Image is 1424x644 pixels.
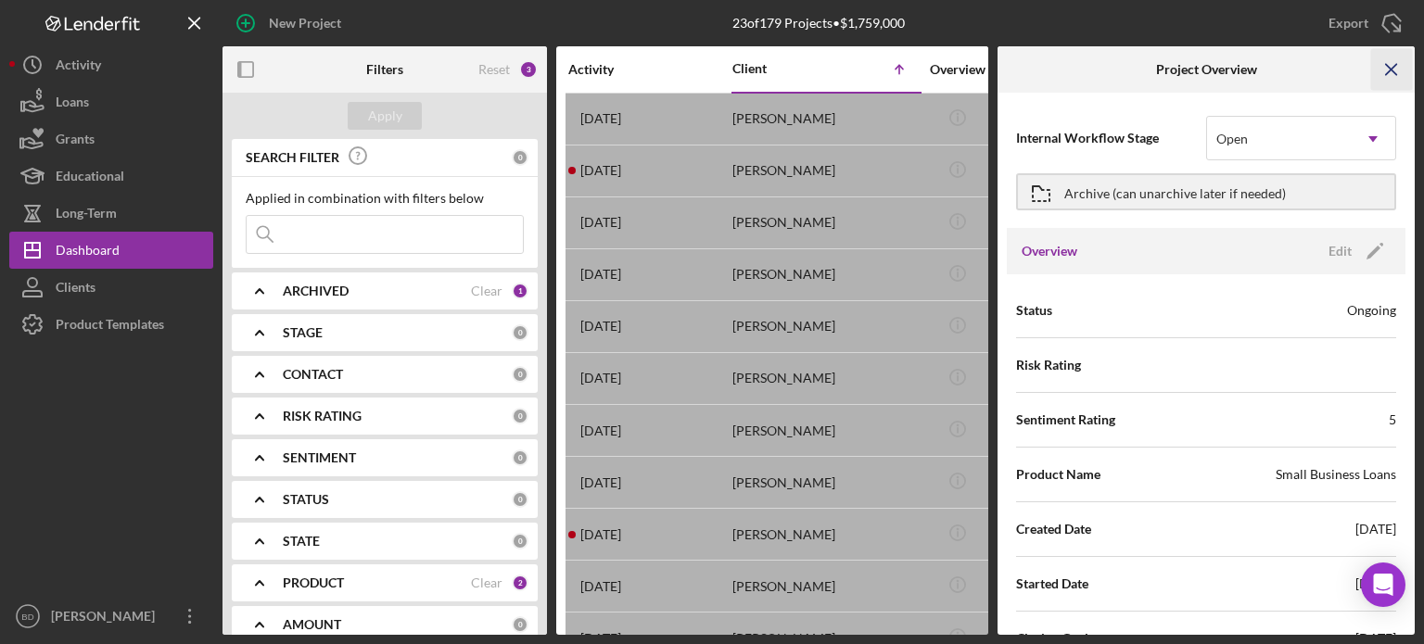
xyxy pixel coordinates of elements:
div: Activity [56,46,101,88]
div: 0 [512,616,528,633]
div: 0 [512,449,528,466]
div: 5 [1389,410,1396,429]
div: Applied in combination with filters below [246,191,524,206]
time: 2025-07-10 15:06 [580,319,621,334]
h3: Overview [1022,242,1077,260]
button: Grants [9,120,213,158]
div: Overview [922,62,992,77]
time: 2025-07-24 01:24 [580,163,621,178]
button: Educational [9,158,213,195]
div: Clear [471,284,502,298]
b: PRODUCT [283,575,344,590]
time: 2025-08-01 12:52 [580,475,621,490]
div: [PERSON_NAME] [732,146,918,196]
div: Long-Term [56,195,117,236]
div: Clear [471,575,502,590]
div: Reset [478,62,510,77]
div: [PERSON_NAME] [46,598,167,639]
time: 2025-07-01 15:05 [580,267,621,282]
span: Created Date [1016,520,1091,538]
time: 2025-06-09 21:07 [580,371,621,385]
text: BD [21,612,33,622]
button: Apply [348,102,422,130]
div: [DATE] [1355,575,1396,593]
div: Dashboard [56,232,120,273]
div: [PERSON_NAME] [732,354,918,403]
time: 2025-07-31 21:59 [580,579,621,594]
div: Archive (can unarchive later if needed) [1064,175,1286,208]
b: Filters [366,62,403,77]
span: Started Date [1016,575,1088,593]
button: New Project [222,5,360,42]
div: Small Business Loans [1276,465,1396,484]
b: Project Overview [1156,62,1257,77]
div: Product Templates [56,306,164,347]
div: 0 [512,408,528,424]
div: 1 [512,283,528,299]
button: Archive (can unarchive later if needed) [1016,173,1396,210]
b: SENTIMENT [283,450,356,465]
span: Internal Workflow Stage [1016,129,1206,147]
div: Export [1329,5,1368,42]
b: SEARCH FILTER [246,150,339,165]
a: Product Templates [9,306,213,343]
div: Educational [56,158,124,199]
div: [PERSON_NAME] [732,250,918,299]
time: 2025-06-19 20:40 [580,527,621,542]
div: 0 [512,149,528,166]
div: Open Intercom Messenger [1361,562,1405,607]
div: 2 [512,575,528,591]
button: Dashboard [9,232,213,269]
span: Sentiment Rating [1016,410,1115,429]
div: Client [732,61,825,76]
time: 2025-08-10 11:35 [580,423,621,438]
div: [PERSON_NAME] [732,510,918,559]
div: Open [1216,132,1248,146]
b: STATE [283,534,320,549]
div: Grants [56,120,95,162]
div: New Project [269,5,341,42]
time: 2024-04-05 17:32 [580,215,621,230]
div: [PERSON_NAME] [732,198,918,247]
div: Ongoing [1347,301,1396,320]
b: STAGE [283,325,323,340]
div: Edit [1329,237,1352,265]
div: Clients [56,269,95,310]
div: [PERSON_NAME] [732,406,918,455]
div: 0 [512,491,528,508]
button: Activity [9,46,213,83]
div: [PERSON_NAME] [732,95,918,144]
b: CONTACT [283,367,343,382]
div: 23 of 179 Projects • $1,759,000 [732,16,905,31]
button: Loans [9,83,213,120]
div: [DATE] [1355,520,1396,538]
div: 0 [512,366,528,383]
div: 0 [512,533,528,549]
div: [PERSON_NAME] [732,302,918,351]
div: Apply [368,102,402,130]
div: [PERSON_NAME] [732,458,918,507]
b: STATUS [283,492,329,507]
span: Product Name [1016,465,1100,484]
div: Loans [56,83,89,125]
button: Edit [1317,237,1391,265]
b: ARCHIVED [283,284,349,298]
button: Export [1310,5,1415,42]
b: RISK RATING [283,409,362,423]
b: AMOUNT [283,617,341,632]
div: Activity [568,62,731,77]
div: 3 [519,60,538,79]
button: BD[PERSON_NAME] [9,598,213,635]
span: Status [1016,301,1052,320]
span: Risk Rating [1016,356,1081,374]
a: Long-Term [9,195,213,232]
div: [PERSON_NAME] [732,562,918,611]
div: 0 [512,324,528,341]
button: Clients [9,269,213,306]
